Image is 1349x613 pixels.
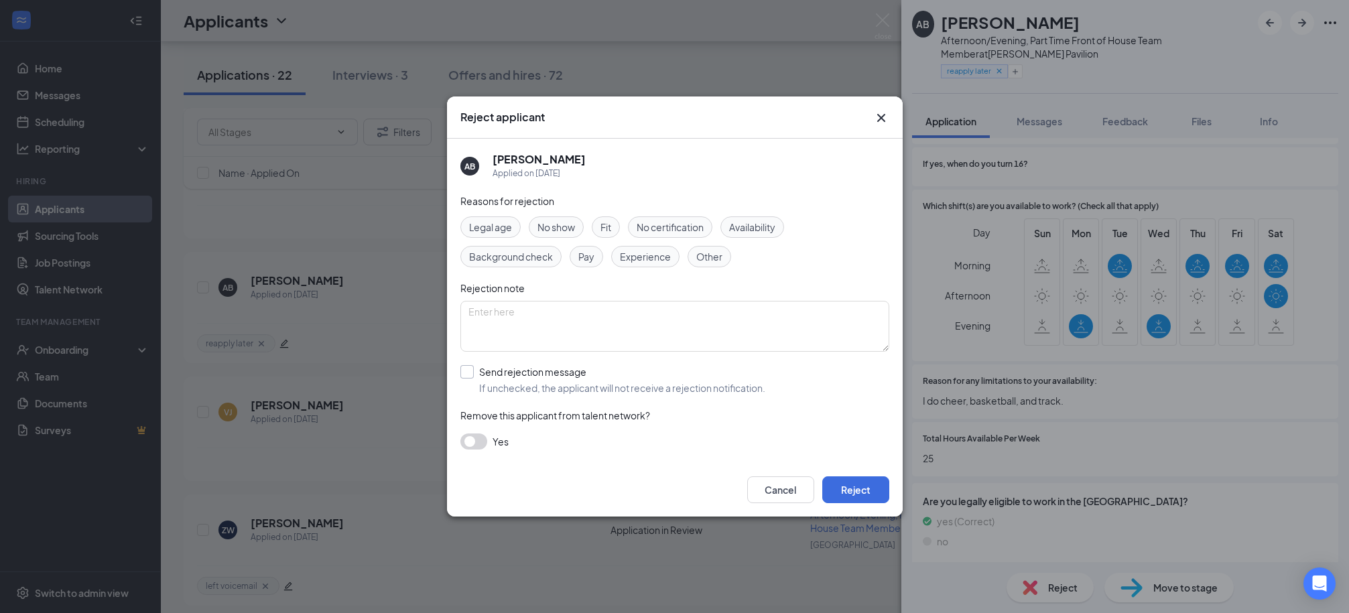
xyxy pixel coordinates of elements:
[822,476,889,503] button: Reject
[493,433,509,450] span: Yes
[696,249,722,264] span: Other
[578,249,594,264] span: Pay
[493,152,586,167] h5: [PERSON_NAME]
[460,409,650,421] span: Remove this applicant from talent network?
[460,195,554,207] span: Reasons for rejection
[537,220,575,234] span: No show
[637,220,704,234] span: No certification
[873,110,889,126] button: Close
[493,167,586,180] div: Applied on [DATE]
[873,110,889,126] svg: Cross
[469,249,553,264] span: Background check
[1303,567,1336,600] div: Open Intercom Messenger
[747,476,814,503] button: Cancel
[469,220,512,234] span: Legal age
[464,161,475,172] div: AB
[460,110,545,125] h3: Reject applicant
[620,249,671,264] span: Experience
[729,220,775,234] span: Availability
[460,282,525,294] span: Rejection note
[600,220,611,234] span: Fit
